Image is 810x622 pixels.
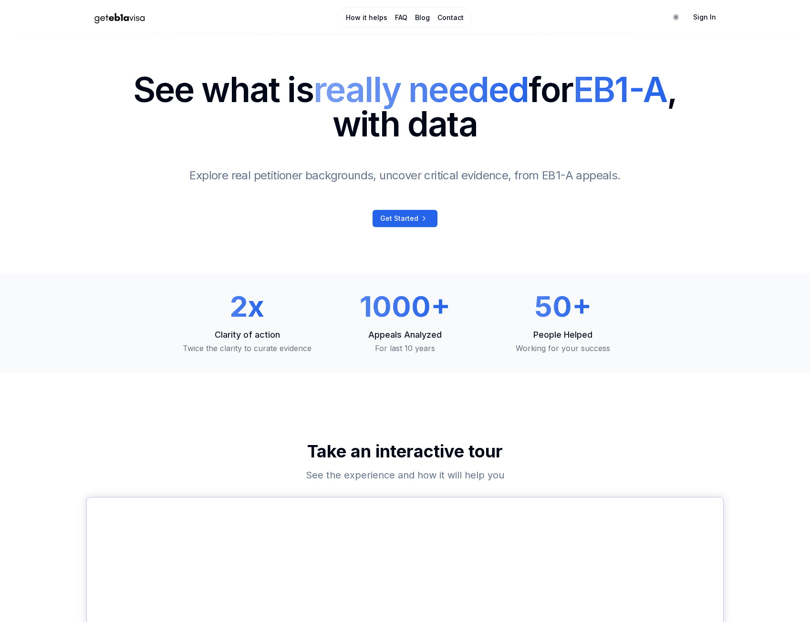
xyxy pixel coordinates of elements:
p: People Helped [491,328,634,342]
span: EB1-A [573,69,667,110]
span: 1000+ [360,289,450,323]
h3: See the experience and how it will help you [246,468,564,482]
a: FAQ [395,13,407,22]
p: Appeals Analyzed [334,328,477,342]
a: Home Page [86,9,299,26]
a: Blog [415,13,430,22]
p: Working for your success [491,342,634,354]
a: Sign In [685,9,724,26]
a: Get Started [373,210,437,227]
span: 2x [230,289,264,323]
p: Clarity of action [176,328,319,342]
h2: Take an interactive tour [86,442,724,461]
span: 50+ [534,289,592,323]
nav: Main [338,7,472,27]
span: Explore real petitioner backgrounds, uncover critical evidence, from EB1-A appeals. [189,168,620,182]
span: with data [133,107,677,141]
img: geteb1avisa logo [86,9,153,26]
a: Contact [437,13,464,22]
p: For last 10 years [334,342,477,354]
span: See what is for , [133,73,677,107]
p: Twice the clarity to curate evidence [176,342,319,354]
span: Get Started [380,214,418,223]
a: How it helps [346,13,387,22]
span: really needed [313,69,529,110]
